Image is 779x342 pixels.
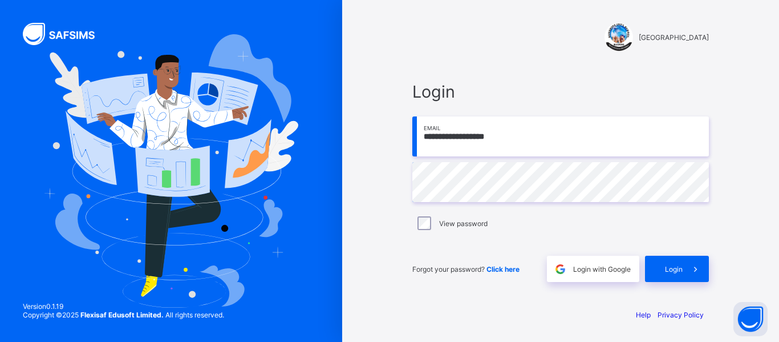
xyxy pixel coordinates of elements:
[486,265,520,273] a: Click here
[639,33,709,42] span: [GEOGRAPHIC_DATA]
[23,23,108,45] img: SAFSIMS Logo
[554,263,567,276] img: google.396cfc9801f0270233282035f929180a.svg
[733,302,768,336] button: Open asap
[80,311,164,319] strong: Flexisaf Edusoft Limited.
[44,34,298,308] img: Hero Image
[23,311,224,319] span: Copyright © 2025 All rights reserved.
[439,219,488,228] label: View password
[23,302,224,311] span: Version 0.1.19
[573,265,631,273] span: Login with Google
[665,265,683,273] span: Login
[412,265,520,273] span: Forgot your password?
[412,82,709,102] span: Login
[658,311,704,319] a: Privacy Policy
[636,311,651,319] a: Help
